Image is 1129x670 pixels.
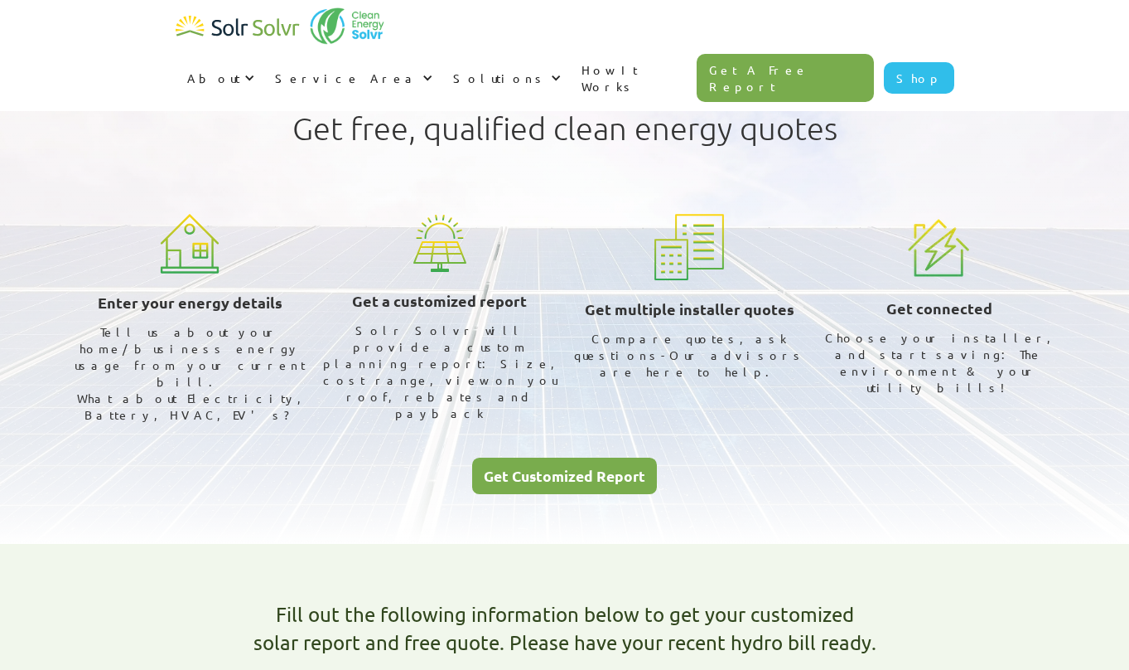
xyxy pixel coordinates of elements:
div: Tell us about your home/business energy usage from your current bill. What about Electricity, Bat... [72,323,309,423]
h3: Get multiple installer quotes [585,297,794,322]
h3: Get a customized report [352,289,527,313]
div: Solutions [441,53,570,103]
h3: Enter your energy details [98,290,282,315]
div: Solutions [453,70,547,86]
div: Solr Solvr will provide a custom planning report: Size, cost range, view on you roof, rebates and... [321,322,558,421]
a: Shop [884,62,954,94]
a: Get A Free Report [697,54,874,102]
h1: Fill out the following information below to get your customized solar report and free quote. Plea... [253,600,876,656]
div: About [176,53,263,103]
h3: Get connected [886,296,992,321]
div: Compare quotes, ask questions-Our advisors are here to help. [572,330,808,380]
div: About [187,70,240,86]
div: Service Area [263,53,441,103]
a: How It Works [570,45,697,111]
h1: Get free, qualified clean energy quotes [292,110,837,147]
div: Get Customized Report [484,469,645,483]
div: Choose your installer, and start saving: The environment & your utility bills! [821,329,1058,396]
div: Service Area [275,70,418,86]
a: Get Customized Report [472,458,657,495]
